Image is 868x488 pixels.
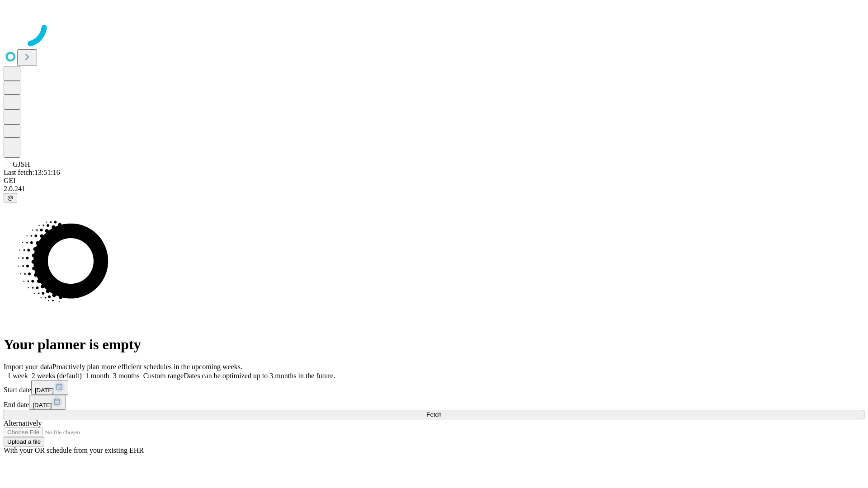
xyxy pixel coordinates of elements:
[426,411,441,418] span: Fetch
[29,395,66,410] button: [DATE]
[4,177,864,185] div: GEI
[4,193,17,202] button: @
[4,410,864,419] button: Fetch
[184,372,335,380] span: Dates can be optimized up to 3 months in the future.
[4,437,44,446] button: Upload a file
[4,380,864,395] div: Start date
[33,402,52,408] span: [DATE]
[35,387,54,394] span: [DATE]
[4,363,52,371] span: Import your data
[4,419,42,427] span: Alternatively
[4,395,864,410] div: End date
[52,363,242,371] span: Proactively plan more efficient schedules in the upcoming weeks.
[7,372,28,380] span: 1 week
[143,372,184,380] span: Custom range
[4,185,864,193] div: 2.0.241
[113,372,140,380] span: 3 months
[4,446,144,454] span: With your OR schedule from your existing EHR
[7,194,14,201] span: @
[4,169,60,176] span: Last fetch: 13:51:16
[85,372,109,380] span: 1 month
[13,160,30,168] span: GJSH
[4,336,864,353] h1: Your planner is empty
[32,372,82,380] span: 2 weeks (default)
[31,380,68,395] button: [DATE]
